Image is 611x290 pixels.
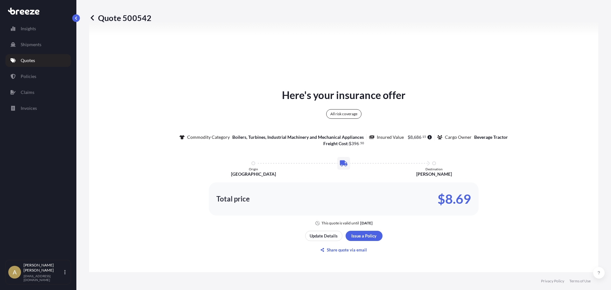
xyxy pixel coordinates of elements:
p: [EMAIL_ADDRESS][DOMAIN_NAME] [24,274,63,282]
p: Quotes [21,57,35,64]
p: Boilers, Turbines, Industrial Machinery and Mechanical Appliances [232,134,364,140]
p: [PERSON_NAME] [PERSON_NAME] [24,263,63,273]
p: Cargo Owner [445,134,472,140]
button: Issue a Policy [346,231,383,241]
p: Update Details [310,233,338,239]
p: Invoices [21,105,37,111]
p: [GEOGRAPHIC_DATA] [231,171,276,177]
button: Update Details [305,231,342,241]
p: Quote 500542 [89,13,151,23]
span: . [359,142,360,144]
a: Claims [5,86,71,99]
p: Share quote via email [327,247,367,253]
p: Policies [21,73,36,80]
p: [PERSON_NAME] [416,171,452,177]
p: $8.69 [438,194,471,204]
p: This quote is valid until [321,221,359,226]
p: Insured Value [377,134,404,140]
div: All risk coverage [326,109,362,119]
span: 50 [360,142,364,144]
a: Invoices [5,102,71,115]
p: Insights [21,25,36,32]
a: Shipments [5,38,71,51]
p: Total price [216,196,250,202]
span: $ [408,135,410,139]
a: Policies [5,70,71,83]
p: Claims [21,89,34,95]
button: Share quote via email [305,245,383,255]
span: $ [349,141,351,146]
span: 15 [422,136,426,138]
a: Terms of Use [569,279,591,284]
p: [DATE] [360,221,373,226]
p: Origin [249,167,258,171]
p: Here's your insurance offer [282,88,405,103]
p: Shipments [21,41,41,48]
p: Commodity Category [187,134,230,140]
span: 8 [410,135,413,139]
span: , [413,135,414,139]
p: Beverage Tractor [474,134,508,140]
p: Issue a Policy [351,233,376,239]
p: Destination [425,167,443,171]
a: Insights [5,22,71,35]
span: 686 [414,135,421,139]
span: A [13,269,17,275]
span: 396 [351,141,359,146]
a: Privacy Policy [541,279,564,284]
a: Quotes [5,54,71,67]
p: : [323,140,364,147]
b: Freight Cost [323,141,348,146]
